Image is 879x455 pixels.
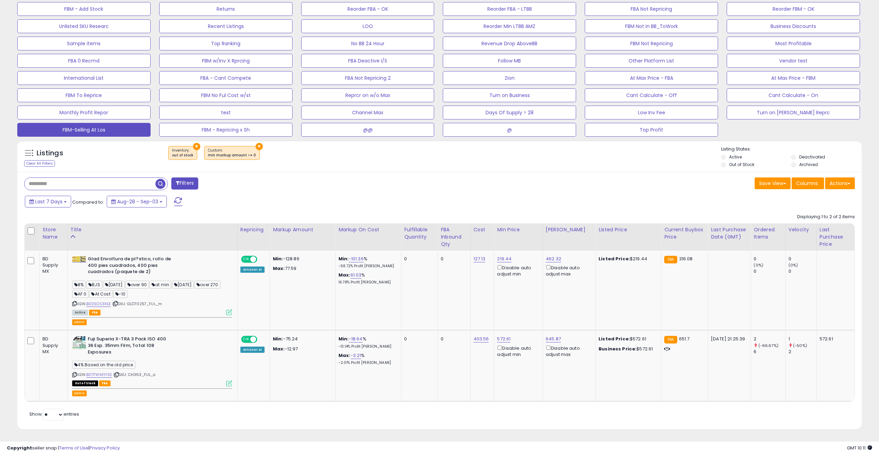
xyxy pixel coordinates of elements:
button: × [193,143,200,150]
div: 0 [754,256,785,262]
a: -3.21 [351,352,361,359]
button: Reorder Min LTBB AMZ [443,19,576,33]
p: -2.01% Profit [PERSON_NAME] [338,360,396,365]
b: Min: [338,255,349,262]
p: -75.24 [273,336,330,342]
button: Turn on Business [443,88,576,102]
p: -12.97 [273,346,330,352]
p: 77.59 [273,265,330,272]
p: 16.78% Profit [PERSON_NAME] [338,280,396,285]
div: $572.61 [599,336,656,342]
div: % [338,256,396,269]
button: Reorder FBA - LTBB [443,2,576,16]
div: Velocity [789,226,814,233]
button: FBM Not Repricing [585,37,718,50]
div: Disable auto adjust max [546,344,590,358]
button: FBM No Ful Cost w/st [159,88,293,102]
div: 1 [789,336,816,342]
button: FBM To Reprice [17,88,151,102]
div: Last Purchase Date (GMT) [711,226,748,241]
div: 2 [754,336,785,342]
button: Other Platform List [585,54,718,68]
a: B07FWMYFXS [86,372,112,378]
div: Ordered Items [754,226,782,241]
div: % [338,352,396,365]
h5: Listings [37,148,63,158]
span: OFF [256,256,267,262]
th: The percentage added to the cost of goods (COGS) that forms the calculator for Min & Max prices. [336,223,401,251]
div: Displaying 1 to 2 of 2 items [797,214,855,220]
button: Zion [443,71,576,85]
span: ON [242,256,250,262]
button: Aug-28 - Sep-03 [107,196,167,207]
span: All listings that are currently out of stock and unavailable for purchase on Amazon [72,380,98,386]
a: -101.36 [349,255,364,262]
button: At Max Price - FBA [585,71,718,85]
div: 0 [789,268,816,274]
strong: Max: [273,265,285,272]
small: (-50%) [793,343,807,348]
span: Aug-28 - Sep-03 [117,198,158,205]
div: % [338,272,396,285]
button: Columns [792,177,824,189]
span: [DATE] [103,281,125,289]
button: @@ [301,123,434,137]
span: All listings currently available for purchase on Amazon [72,310,88,316]
small: (-66.67%) [758,343,778,348]
div: ASIN: [72,256,232,314]
p: Listing States: [721,146,862,153]
span: -10 [113,290,128,298]
button: Filters [171,177,198,190]
strong: Copyright [7,445,32,451]
label: Active [729,154,742,160]
span: Compared to: [72,199,104,205]
button: Follow MB [443,54,576,68]
img: 51NjDv8hV0L._SL40_.jpg [72,256,86,262]
b: Listed Price: [599,336,630,342]
span: 316.08 [679,255,693,262]
a: B005OS3XSE [86,301,111,307]
button: International List [17,71,151,85]
button: Vendor test [727,54,860,68]
button: Days Of Supply > 28 [443,106,576,119]
b: Glad Envoltura de pl?stico, rollo de 400 pies cuadrados, 400 pies cuadrados (paquete de 2) [88,256,172,277]
div: Current Buybox Price [664,226,705,241]
span: [DATE] [172,281,194,289]
div: 0 [404,336,432,342]
button: FBA Not Repricing 2 [301,71,434,85]
button: FBA Deactive I/S [301,54,434,68]
span: At Cost [89,290,112,298]
div: Markup Amount [273,226,333,233]
div: Last Purchase Price [820,226,852,248]
small: (0%) [754,262,763,268]
button: Reorder FBA - OK [301,2,434,16]
div: Fulfillable Quantity [404,226,435,241]
div: 0 [789,256,816,262]
button: Turn on [PERSON_NAME] Reprc [727,106,860,119]
button: Cant Calculate - On [727,88,860,102]
div: 0 [404,256,432,262]
button: Monthly Profit Repor [17,106,151,119]
a: Privacy Policy [89,445,120,451]
button: FBM Not in BB_ToWork [585,19,718,33]
a: Terms of Use [59,445,88,451]
strong: Min: [273,336,283,342]
div: ASIN: [72,336,232,385]
div: Min Price [497,226,539,233]
a: 219.44 [497,255,512,262]
button: Top Profit [585,123,718,137]
b: Min: [338,336,349,342]
button: Reorder FBM - OK [727,2,860,16]
button: LOO [301,19,434,33]
a: 462.32 [546,255,561,262]
label: Archived [799,162,818,167]
span: 651.7 [679,336,690,342]
button: Business Discounts [727,19,860,33]
span: over 90 [125,281,149,289]
span: BJS [86,281,102,289]
div: BD Supply MX [42,256,62,275]
span: 4% Based on the old price [72,361,135,369]
div: Repricing [240,226,267,233]
div: Amazon AI [240,267,265,273]
div: out of stock [172,153,193,158]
